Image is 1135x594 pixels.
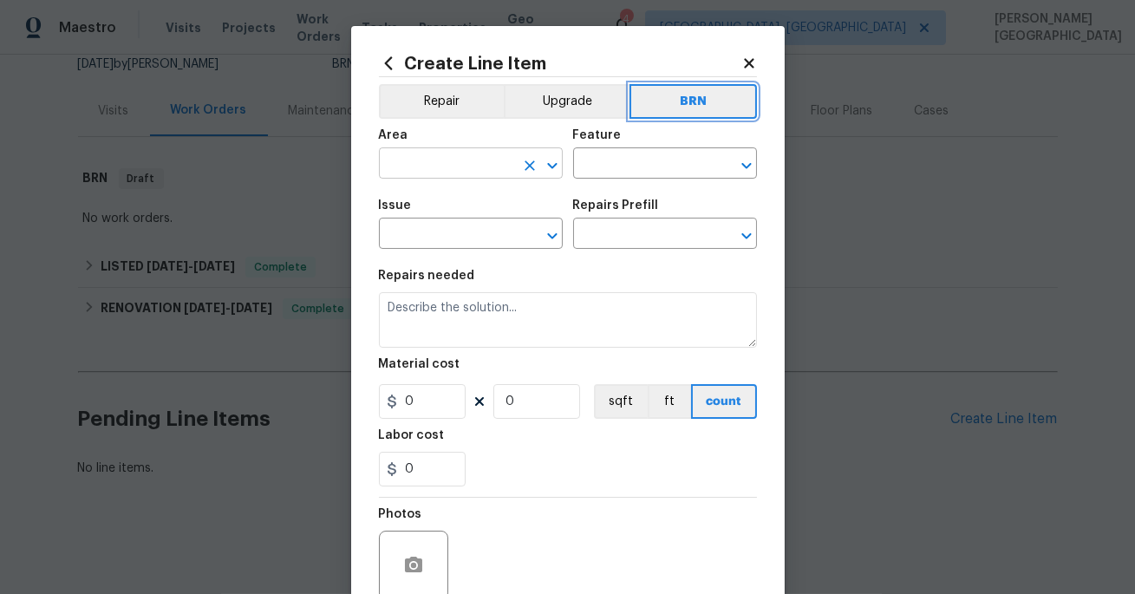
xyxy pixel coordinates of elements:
button: Clear [518,153,542,178]
button: Open [734,224,759,248]
h2: Create Line Item [379,54,741,73]
button: Open [540,224,564,248]
button: BRN [629,84,757,119]
h5: Photos [379,508,422,520]
h5: Repairs needed [379,270,475,282]
button: Open [540,153,564,178]
button: Upgrade [504,84,629,119]
button: Open [734,153,759,178]
h5: Repairs Prefill [573,199,659,212]
h5: Material cost [379,358,460,370]
h5: Labor cost [379,429,445,441]
button: sqft [594,384,648,419]
h5: Issue [379,199,412,212]
button: ft [648,384,691,419]
h5: Feature [573,129,622,141]
button: Repair [379,84,505,119]
h5: Area [379,129,408,141]
button: count [691,384,757,419]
